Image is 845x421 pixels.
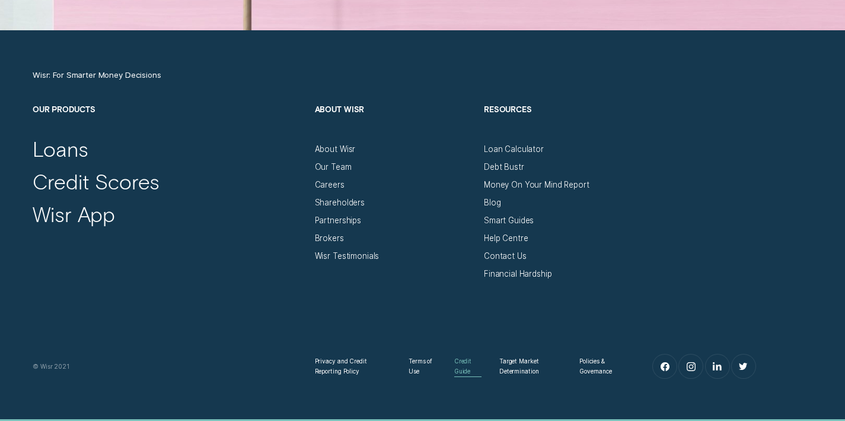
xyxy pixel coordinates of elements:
a: Smart Guides [484,216,534,226]
a: About Wisr [315,144,356,154]
a: Credit Scores [33,169,160,194]
a: Wisr App [33,201,115,227]
a: Loans [33,136,88,162]
a: Loan Calculator [484,144,544,154]
h2: Resources [484,105,643,144]
h2: Our Products [33,105,305,144]
a: LinkedIn [706,354,729,378]
a: Facebook [653,354,677,378]
a: Careers [315,180,345,190]
a: Privacy and Credit Reporting Policy [315,356,391,376]
a: Twitter [732,354,755,378]
a: Brokers [315,233,344,243]
a: Debt Bustr [484,162,524,172]
a: Wisr: For Smarter Money Decisions [33,70,161,80]
h2: About Wisr [315,105,474,144]
a: Blog [484,198,500,208]
a: Contact Us [484,251,527,261]
a: Terms of Use [409,356,436,376]
a: Our Team [315,162,352,172]
a: Wisr Testimonials [315,251,380,261]
a: Partnerships [315,216,361,226]
a: Shareholders [315,198,365,208]
a: Financial Hardship [484,269,552,279]
a: Help Centre [484,233,528,243]
a: Policies & Governance [579,356,626,376]
a: Target Market Determination [499,356,562,376]
a: Credit Guide [454,356,482,376]
a: Instagram [679,354,703,378]
a: Money On Your Mind Report [484,180,589,190]
div: © Wisr 2021 [28,362,310,372]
